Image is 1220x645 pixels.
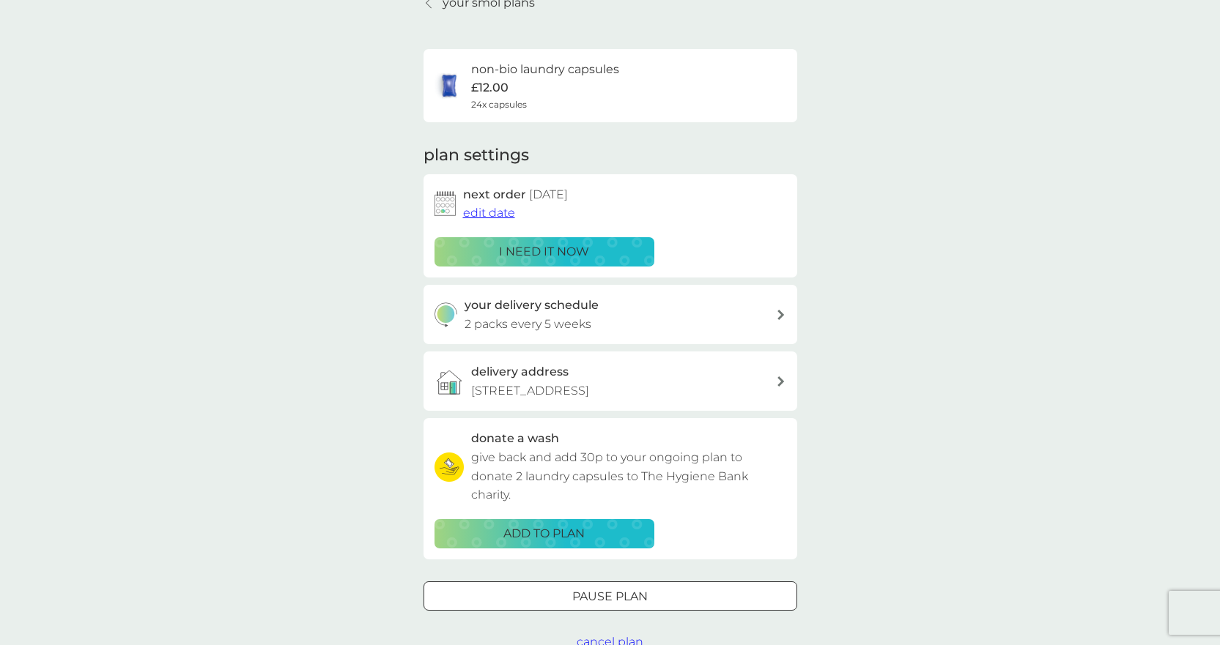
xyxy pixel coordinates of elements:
[471,97,527,111] span: 24x capsules
[465,315,591,334] p: 2 packs every 5 weeks
[424,144,529,167] h2: plan settings
[424,285,797,344] button: your delivery schedule2 packs every 5 weeks
[471,381,589,400] p: [STREET_ADDRESS]
[435,71,464,100] img: non-bio laundry capsules
[471,448,786,504] p: give back and add 30p to your ongoing plan to donate 2 laundry capsules to The Hygiene Bank charity.
[503,524,585,543] p: ADD TO PLAN
[435,519,654,548] button: ADD TO PLAN
[529,187,568,201] span: [DATE]
[424,351,797,411] a: delivery address[STREET_ADDRESS]
[424,581,797,611] button: Pause plan
[463,185,568,204] h2: next order
[463,206,515,220] span: edit date
[471,429,559,448] h3: donate a wash
[572,587,648,606] p: Pause plan
[435,237,654,266] button: i need it now
[463,204,515,223] button: edit date
[471,60,619,79] h6: non-bio laundry capsules
[465,296,599,315] h3: your delivery schedule
[471,78,509,97] p: £12.00
[499,242,589,261] p: i need it now
[471,362,569,381] h3: delivery address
